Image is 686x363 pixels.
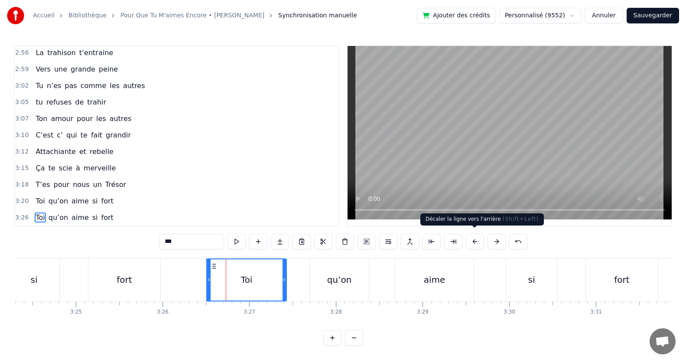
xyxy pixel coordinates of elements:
nav: breadcrumb [33,11,357,20]
span: 3:05 [15,98,29,107]
div: fort [117,273,132,286]
div: 3:27 [244,309,255,316]
span: tu [35,97,43,107]
span: trahir [86,97,107,107]
div: 3:30 [504,309,515,316]
span: qu’on [48,213,69,222]
span: Ça [35,163,46,173]
span: scie [58,163,73,173]
span: 3:15 [15,164,29,173]
span: aime [71,213,90,222]
span: fait [90,130,103,140]
span: ( Shift+Left ) [503,216,539,222]
span: et [78,147,87,157]
span: refuses [46,97,72,107]
span: un [92,180,103,190]
img: youka [7,7,24,24]
span: une [53,64,68,74]
span: merveille [83,163,117,173]
span: nous [72,180,90,190]
span: pour [76,114,94,124]
span: T’es [35,180,51,190]
span: trahison [46,48,77,58]
div: qu’on [327,273,352,286]
span: La [35,48,45,58]
span: 3:20 [15,197,29,206]
span: Toi [35,213,46,222]
span: les [109,81,120,91]
span: pour [53,180,71,190]
span: pas [64,81,78,91]
span: Ton [35,114,48,124]
a: Accueil [33,11,55,20]
span: te [80,130,88,140]
span: 2:59 [15,65,29,74]
div: aime [424,273,445,286]
button: Annuler [585,8,623,23]
span: te [47,163,56,173]
span: 3:10 [15,131,29,140]
span: Trésor [104,180,127,190]
span: Synchronisation manuelle [278,11,357,20]
span: autres [122,81,146,91]
div: 3:31 [590,309,602,316]
div: 3:25 [70,309,82,316]
span: 3:18 [15,180,29,189]
div: Décaler la ligne vers l'arrière [420,213,544,226]
span: qu’on [48,196,69,206]
span: grande [70,64,96,74]
span: à [75,163,81,173]
span: fort [101,196,114,206]
span: rebelle [89,147,114,157]
span: 3:12 [15,147,29,156]
div: 3:26 [157,309,169,316]
span: fort [101,213,114,222]
div: si [528,273,535,286]
span: peine [98,64,119,74]
span: Toi [35,196,46,206]
button: Sauvegarder [627,8,679,23]
span: qui [65,130,78,140]
span: Attachiante [35,147,76,157]
div: Toi [241,273,253,286]
div: si [30,273,37,286]
span: n’es [46,81,62,91]
span: de [74,97,85,107]
div: fort [614,273,629,286]
span: 3:07 [15,114,29,123]
span: C’est [35,130,54,140]
div: 3:29 [417,309,429,316]
span: 3:26 [15,213,29,222]
span: amour [50,114,74,124]
span: les [95,114,107,124]
span: Vers [35,64,51,74]
div: Ouvrir le chat [650,328,676,354]
span: grandir [105,130,132,140]
a: Pour Que Tu M'aimes Encore • [PERSON_NAME] [120,11,264,20]
span: si [91,213,99,222]
div: 3:28 [330,309,342,316]
button: Ajouter des crédits [417,8,496,23]
span: t’entraine [78,48,114,58]
a: Bibliothèque [68,11,107,20]
span: c’ [56,130,64,140]
span: 2:56 [15,49,29,57]
span: si [91,196,99,206]
span: comme [80,81,107,91]
span: autres [109,114,133,124]
span: Tu [35,81,44,91]
span: 3:02 [15,82,29,90]
span: aime [71,196,90,206]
